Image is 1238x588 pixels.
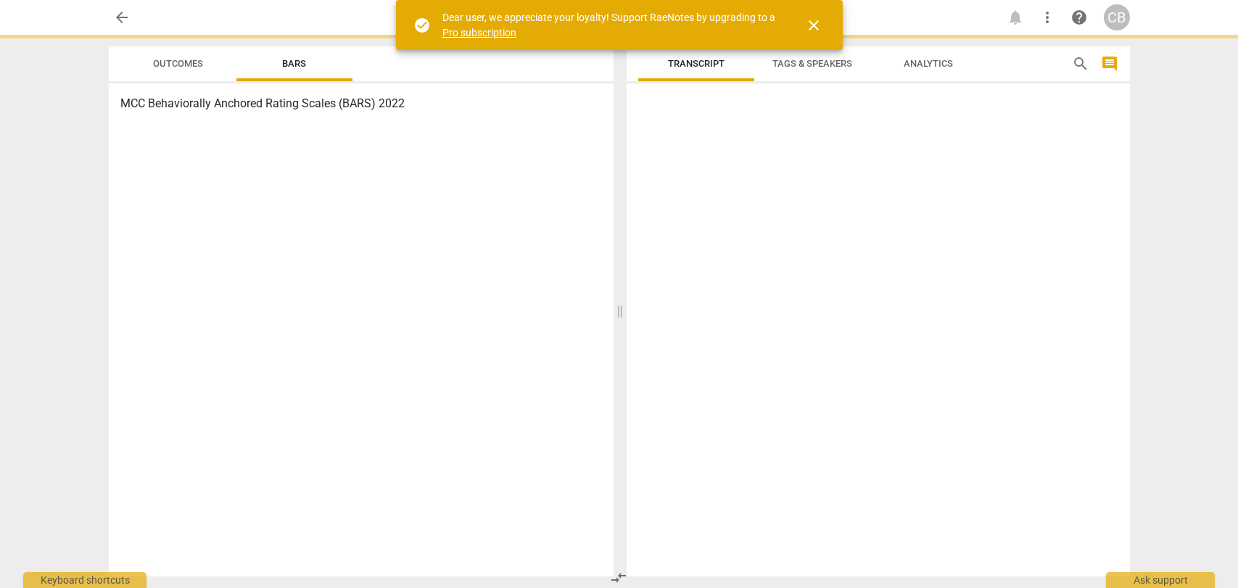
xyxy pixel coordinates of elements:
span: help [1070,9,1088,26]
button: Show/Hide comments [1098,52,1121,75]
span: check_circle [413,17,431,34]
span: compare_arrows [610,569,627,587]
button: CB [1104,4,1130,30]
div: Ask support [1106,572,1215,588]
a: Pro subscription [442,27,516,38]
span: comment [1101,55,1118,73]
span: arrow_back [113,9,131,26]
a: Help [1066,4,1092,30]
button: Close [796,8,831,43]
span: Outcomes [153,58,203,69]
div: Keyboard shortcuts [23,572,147,588]
span: Tags & Speakers [772,58,852,69]
span: close [805,17,822,34]
span: more_vert [1039,9,1056,26]
div: Dear user, we appreciate your loyalty! Support RaeNotes by upgrading to a [442,10,779,40]
span: Bars [282,58,306,69]
span: search [1072,55,1089,73]
h3: MCC Behaviorally Anchored Rating Scales (BARS) 2022 [120,95,602,112]
span: Analytics [904,58,953,69]
button: Search [1069,52,1092,75]
span: Transcript [668,58,725,69]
